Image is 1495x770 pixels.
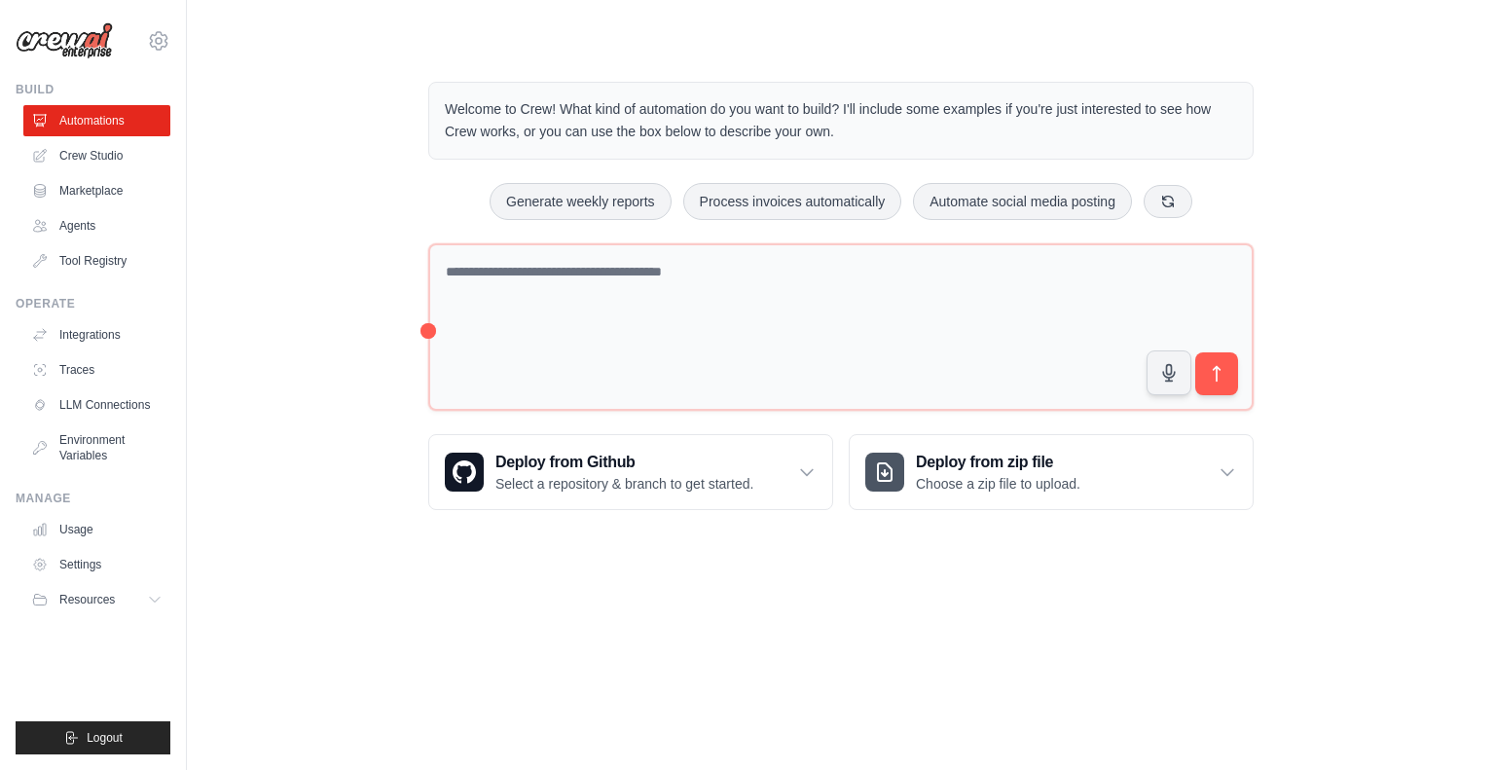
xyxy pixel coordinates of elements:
[23,584,170,615] button: Resources
[916,451,1080,474] h3: Deploy from zip file
[23,389,170,421] a: LLM Connections
[16,22,113,59] img: Logo
[23,140,170,171] a: Crew Studio
[1398,677,1495,770] iframe: Chat Widget
[23,245,170,276] a: Tool Registry
[16,491,170,506] div: Manage
[23,514,170,545] a: Usage
[23,210,170,241] a: Agents
[87,730,123,746] span: Logout
[23,105,170,136] a: Automations
[683,183,902,220] button: Process invoices automatically
[16,82,170,97] div: Build
[23,549,170,580] a: Settings
[916,474,1080,494] p: Choose a zip file to upload.
[445,98,1237,143] p: Welcome to Crew! What kind of automation do you want to build? I'll include some examples if you'...
[16,721,170,754] button: Logout
[59,592,115,607] span: Resources
[23,424,170,471] a: Environment Variables
[495,474,753,494] p: Select a repository & branch to get started.
[913,183,1132,220] button: Automate social media posting
[23,354,170,385] a: Traces
[490,183,672,220] button: Generate weekly reports
[16,296,170,312] div: Operate
[23,175,170,206] a: Marketplace
[495,451,753,474] h3: Deploy from Github
[23,319,170,350] a: Integrations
